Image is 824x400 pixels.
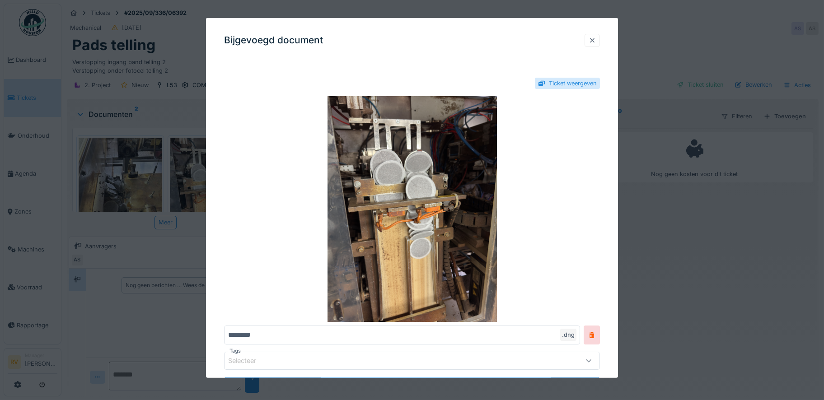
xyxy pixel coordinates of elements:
div: .dng [560,329,576,341]
div: Ticket weergeven [549,79,597,88]
div: Selecteer [228,356,269,366]
img: b54aaa21-f522-43f5-8cff-83ddc23e9eb1-IMG_9783.dng [224,96,600,322]
h3: Bijgevoegd document [224,35,323,46]
label: Tags [228,347,243,355]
